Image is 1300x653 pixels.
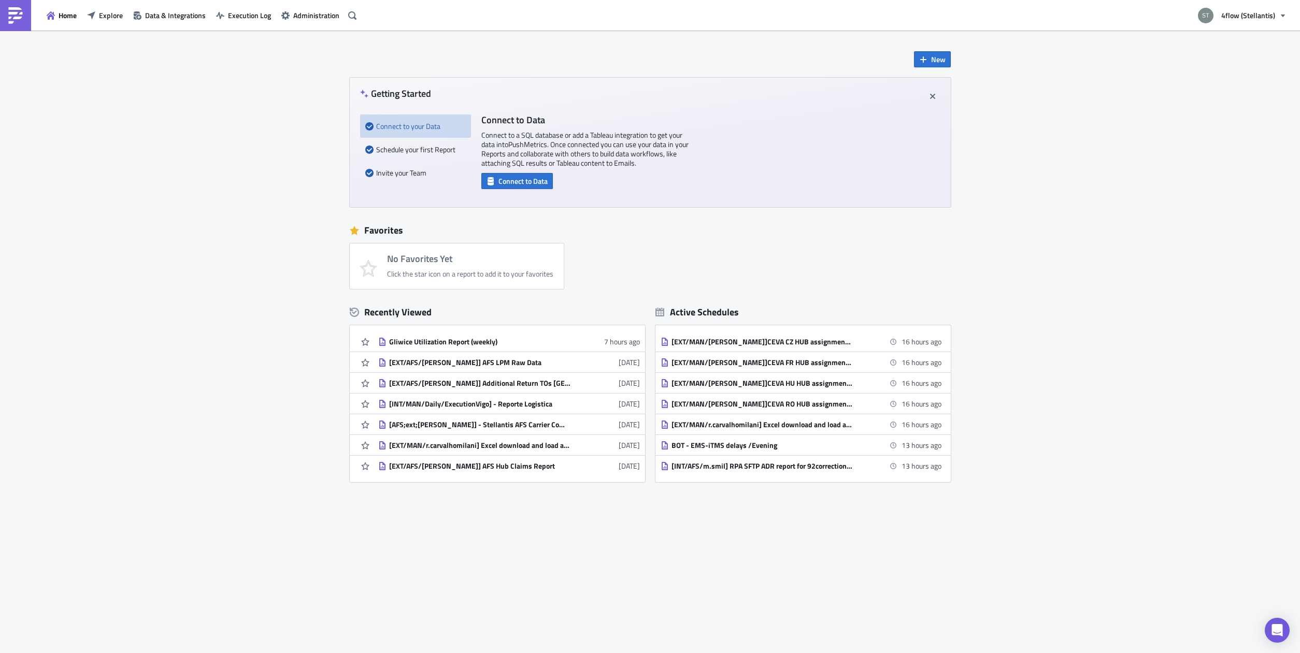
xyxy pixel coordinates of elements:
a: [EXT/MAN/r.carvalhomilani] Excel download and load assignment list to GEFCO Hub Mulhouse16 hours ago [661,414,941,434]
div: [EXT/MAN/[PERSON_NAME]]CEVA CZ HUB assignment info Karagujevac [672,337,853,346]
time: 2025-09-08 17:00 [902,336,941,347]
div: [AFS;ext;[PERSON_NAME]] - Stellantis AFS Carrier Compliance Data DHL [389,420,570,429]
div: [EXT/AFS/[PERSON_NAME]] AFS LPM Raw Data [389,358,570,367]
button: New [914,51,951,67]
time: 2025-09-05T07:55:51Z [619,378,640,388]
time: 2025-09-02T13:12:43Z [619,460,640,471]
h4: Getting Started [360,88,431,99]
time: 2025-09-08 17:00 [902,398,941,409]
div: Favorites [350,223,951,238]
a: BOT - EMS-iTMS delays /Evening13 hours ago [661,435,941,455]
a: [AFS;ext;[PERSON_NAME]] - Stellantis AFS Carrier Compliance Data DHL[DATE] [378,414,640,434]
time: 2025-09-02T21:33:17Z [619,440,640,451]
time: 2025-09-08 17:00 [902,357,941,368]
button: Execution Log [211,7,276,23]
a: [EXT/MAN/[PERSON_NAME]]CEVA FR HUB assignment info Karagujevac16 hours ago [661,352,941,372]
div: BOT - EMS-iTMS delays /Evening [672,441,853,450]
span: Execution Log [228,10,271,21]
div: [EXT/AFS/[PERSON_NAME]] AFS Hub Claims Report [389,461,570,471]
div: Gliwice Utilization Report (weekly) [389,337,570,346]
div: [INT/AFS/m.smil] RPA SFTP ADR report for 92corrections, for exe [[PERSON_NAME]] [672,461,853,471]
time: 2025-09-05T11:46:38Z [619,357,640,368]
button: Data & Integrations [128,7,211,23]
h4: Connect to Data [481,114,689,125]
span: Explore [99,10,123,21]
div: [EXT/AFS/[PERSON_NAME]] Additional Return TOs [GEOGRAPHIC_DATA] [389,379,570,388]
time: 2025-09-08T07:34:13Z [604,336,640,347]
a: [EXT/MAN/[PERSON_NAME]]CEVA HU HUB assignment info Karagujevac16 hours ago [661,373,941,393]
div: [EXT/MAN/r.carvalhomilani] Excel download and load assignment list to GEFCO Hub Mulhouse [672,420,853,429]
span: Home [59,10,77,21]
div: Connect to your Data [365,114,466,138]
h4: No Favorites Yet [387,254,553,264]
div: Schedule your first Report [365,138,466,161]
a: [EXT/MAN/[PERSON_NAME]]CEVA CZ HUB assignment info Karagujevac16 hours ago [661,331,941,352]
a: Gliwice Utilization Report (weekly)7 hours ago [378,331,640,352]
div: [INT/MAN/Daily/ExecutionVigo] - Reporte Logistica [389,399,570,409]
time: 2025-09-04T12:35:59Z [619,398,640,409]
a: [EXT/AFS/[PERSON_NAME]] AFS LPM Raw Data[DATE] [378,352,640,372]
a: [EXT/MAN/[PERSON_NAME]]CEVA RO HUB assignment info Karagujevac16 hours ago [661,394,941,414]
button: Home [41,7,82,23]
time: 2025-09-08 17:00 [902,378,941,388]
div: [EXT/MAN/r.carvalhomilani] Excel download and load assignment list to GEFCO Hub Mulhouse [389,441,570,450]
button: Connect to Data [481,173,553,189]
p: Connect to a SQL database or add a Tableau integration to get your data into PushMetrics . Once c... [481,130,689,168]
div: Click the star icon on a report to add it to your favorites [387,269,553,279]
span: Administration [293,10,339,21]
div: [EXT/MAN/[PERSON_NAME]]CEVA FR HUB assignment info Karagujevac [672,358,853,367]
div: Open Intercom Messenger [1265,618,1290,643]
span: Data & Integrations [145,10,206,21]
a: [EXT/AFS/[PERSON_NAME]] AFS Hub Claims Report[DATE] [378,456,640,476]
button: Explore [82,7,128,23]
span: New [931,54,946,65]
div: [EXT/MAN/[PERSON_NAME]]CEVA RO HUB assignment info Karagujevac [672,399,853,409]
div: Recently Viewed [350,304,645,320]
time: 2025-09-08 17:15 [902,419,941,430]
img: Avatar [1197,7,1215,24]
div: Active Schedules [655,306,739,318]
span: 4flow (Stellantis) [1221,10,1275,21]
img: PushMetrics [7,7,24,24]
span: Connect to Data [498,176,548,186]
a: [INT/MAN/Daily/ExecutionVigo] - Reporte Logistica[DATE] [378,394,640,414]
a: [EXT/MAN/r.carvalhomilani] Excel download and load assignment list to GEFCO Hub Mulhouse[DATE] [378,435,640,455]
a: Connect to Data [481,175,553,185]
time: 2025-09-08 20:15 [902,460,941,471]
a: [INT/AFS/m.smil] RPA SFTP ADR report for 92corrections, for exe [[PERSON_NAME]]13 hours ago [661,456,941,476]
div: Invite your Team [365,161,466,184]
div: [EXT/MAN/[PERSON_NAME]]CEVA HU HUB assignment info Karagujevac [672,379,853,388]
time: 2025-09-08 20:00 [902,440,941,451]
button: 4flow (Stellantis) [1192,4,1292,27]
a: [EXT/AFS/[PERSON_NAME]] Additional Return TOs [GEOGRAPHIC_DATA][DATE] [378,373,640,393]
button: Administration [276,7,345,23]
time: 2025-09-03T14:09:49Z [619,419,640,430]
